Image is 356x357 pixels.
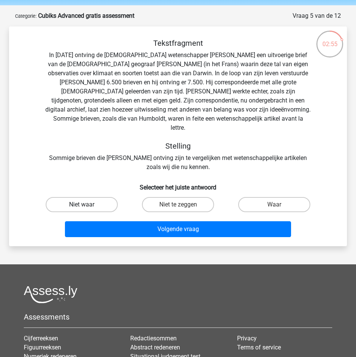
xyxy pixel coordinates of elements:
a: Abstract redeneren [130,344,180,351]
h5: Assessments [24,312,332,321]
div: 02:55 [316,30,344,49]
strong: Cubiks Advanced gratis assessment [38,12,134,19]
small: Categorie: [15,13,37,19]
a: Cijferreeksen [24,335,58,342]
div: Vraag 5 van de 12 [293,11,341,20]
label: Waar [238,197,310,212]
a: Redactiesommen [130,335,177,342]
h5: Tekstfragment [45,39,311,48]
img: Assessly logo [24,286,77,303]
button: Volgende vraag [65,221,291,237]
a: Figuurreeksen [24,344,61,351]
label: Niet waar [46,197,118,212]
h6: Selecteer het juiste antwoord [21,178,335,191]
a: Privacy [237,335,257,342]
div: In [DATE] ontving de [DEMOGRAPHIC_DATA] wetenschapper [PERSON_NAME] een uitvoerige brief van de [... [21,39,335,172]
label: Niet te zeggen [142,197,214,212]
a: Terms of service [237,344,281,351]
h5: Stelling [45,141,311,151]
